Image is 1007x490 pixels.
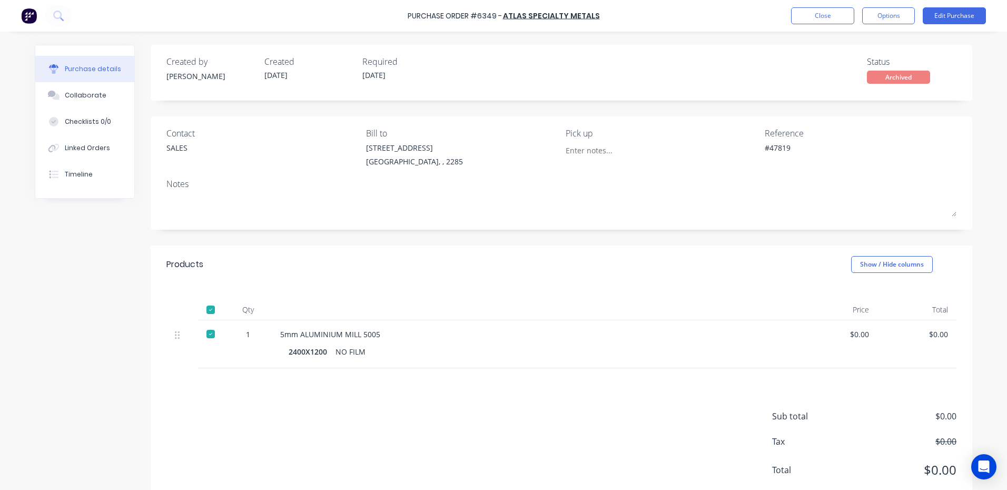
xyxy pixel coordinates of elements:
button: Linked Orders [35,135,134,161]
div: 1 [233,329,263,340]
div: Archived [867,71,930,84]
div: Required [362,55,452,68]
div: SALES [166,142,187,153]
button: Options [862,7,915,24]
div: Collaborate [65,91,106,100]
div: Open Intercom Messenger [971,454,996,479]
img: Factory [21,8,37,24]
span: Tax [772,435,851,448]
button: Checklists 0/0 [35,109,134,135]
div: Pick up [566,127,757,140]
button: Edit Purchase [923,7,986,24]
span: $0.00 [851,410,956,423]
div: Timeline [65,170,93,179]
div: Status [867,55,956,68]
div: $0.00 [807,329,869,340]
input: Enter notes... [566,142,662,158]
button: Timeline [35,161,134,188]
div: Total [877,299,956,320]
div: 5mm ALUMINIUM MILL 5005 [280,329,790,340]
div: Price [798,299,877,320]
div: Reference [765,127,956,140]
span: $0.00 [851,460,956,479]
div: Checklists 0/0 [65,117,111,126]
div: NO FILM [335,344,366,359]
button: Show / Hide columns [851,256,933,273]
span: $0.00 [851,435,956,448]
div: Notes [166,178,956,190]
a: Atlas Specialty Metals [503,11,600,21]
div: Products [166,258,203,271]
div: Contact [166,127,358,140]
div: Qty [224,299,272,320]
div: $0.00 [886,329,948,340]
div: [PERSON_NAME] [166,71,256,82]
button: Collaborate [35,82,134,109]
div: [GEOGRAPHIC_DATA], , 2285 [366,156,463,167]
textarea: #47819 [765,142,896,166]
div: Created by [166,55,256,68]
div: Bill to [366,127,558,140]
div: Purchase Order #6349 - [408,11,502,22]
div: [STREET_ADDRESS] [366,142,463,153]
div: Linked Orders [65,143,110,153]
button: Purchase details [35,56,134,82]
span: Total [772,464,851,476]
span: Sub total [772,410,851,423]
div: 2400X1200 [289,344,335,359]
div: Purchase details [65,64,121,74]
div: Created [264,55,354,68]
button: Close [791,7,854,24]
